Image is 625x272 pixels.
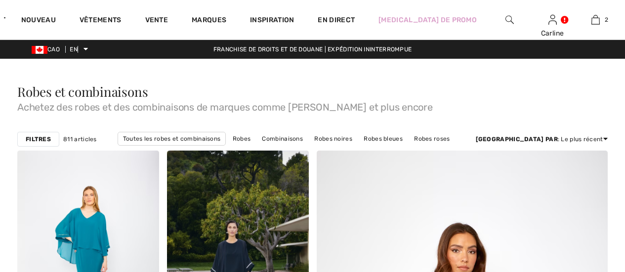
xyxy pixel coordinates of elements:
[575,14,617,26] a: 2
[364,135,403,142] font: Robes bleues
[558,136,603,143] font: : Le plus récent
[228,132,256,145] a: Robes
[26,136,51,143] font: Filtres
[476,136,558,143] font: [GEOGRAPHIC_DATA] par
[548,14,557,26] img: Mes informations
[70,46,78,53] font: EN
[80,16,122,24] font: Vêtements
[378,15,477,25] a: [MEDICAL_DATA] de promo
[123,135,221,142] font: Toutes les robes et combinaisons
[250,16,294,24] font: Inspiration
[309,132,357,145] a: Robes noires
[192,16,226,24] font: Marques
[17,83,148,100] font: Robes et combinaisons
[63,136,97,143] font: 811 articles
[145,16,168,26] a: Vente
[118,132,226,146] a: Toutes les robes et combinaisons
[414,135,450,142] font: Robes roses
[32,46,47,54] img: Dollar canadien
[21,16,56,24] font: Nouveau
[80,16,122,26] a: Vêtements
[17,101,433,113] font: Achetez des robes et des combinaisons de marques comme [PERSON_NAME] et plus encore
[541,29,564,38] font: Carline
[505,14,514,26] img: rechercher sur le site
[262,135,303,142] font: Combinaisons
[47,46,60,53] font: CAO
[257,132,308,145] a: Combinaisons
[318,15,355,25] a: En direct
[378,16,477,24] font: [MEDICAL_DATA] de promo
[318,16,355,24] font: En direct
[21,16,56,26] a: Nouveau
[359,132,408,145] a: Robes bleues
[233,135,251,142] font: Robes
[409,132,455,145] a: Robes roses
[591,14,600,26] img: Mon sac
[192,16,226,26] a: Marques
[605,16,608,23] font: 2
[4,8,5,28] img: 1ère Avenue
[548,15,557,24] a: Se connecter
[145,16,168,24] font: Vente
[314,135,352,142] font: Robes noires
[213,46,412,53] font: Franchise de droits et de douane | Expédition ininterrompue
